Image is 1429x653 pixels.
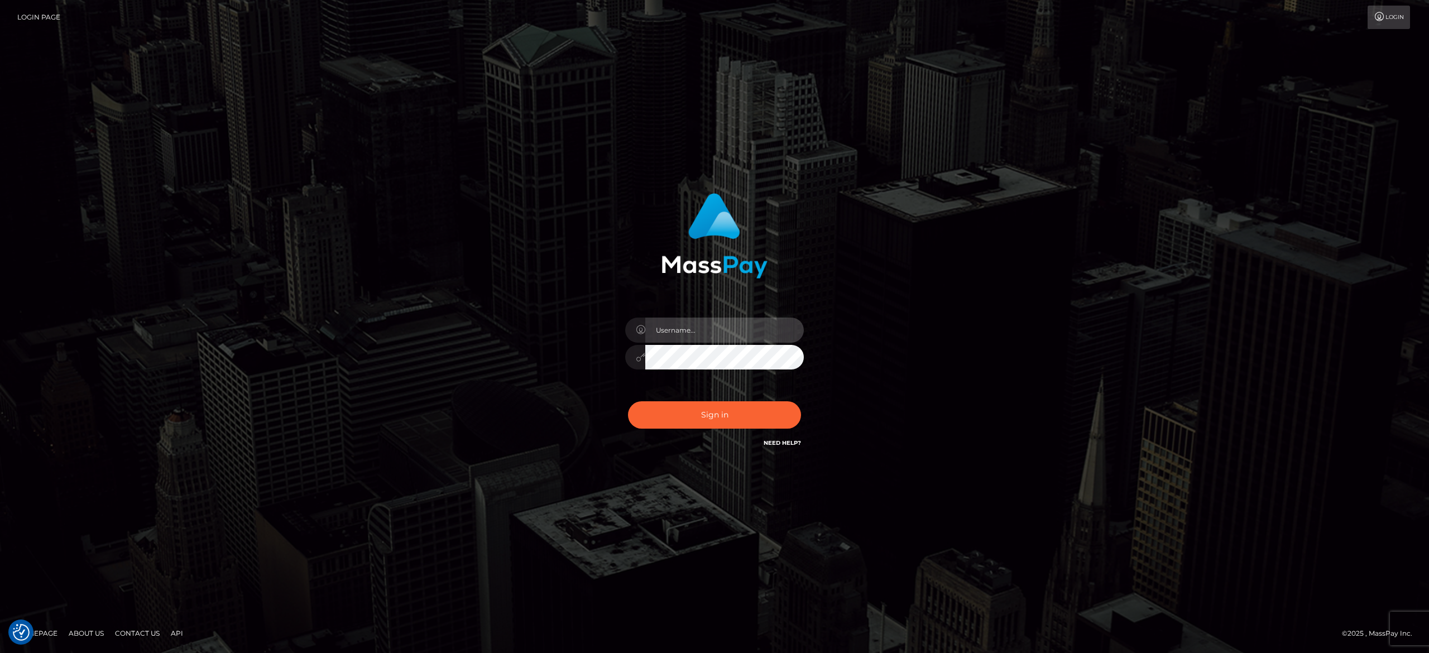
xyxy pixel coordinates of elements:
[13,624,30,641] button: Consent Preferences
[661,193,768,279] img: MassPay Login
[64,625,108,642] a: About Us
[764,439,801,446] a: Need Help?
[1342,627,1421,640] div: © 2025 , MassPay Inc.
[17,6,60,29] a: Login Page
[166,625,188,642] a: API
[13,624,30,641] img: Revisit consent button
[12,625,62,642] a: Homepage
[645,318,804,343] input: Username...
[1368,6,1410,29] a: Login
[628,401,801,429] button: Sign in
[111,625,164,642] a: Contact Us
